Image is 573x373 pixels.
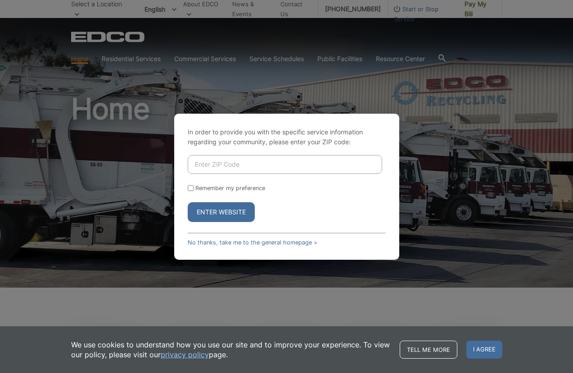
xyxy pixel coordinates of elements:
input: Enter ZIP Code [188,155,382,174]
button: Enter Website [188,202,255,222]
a: privacy policy [161,350,209,360]
p: In order to provide you with the specific service information regarding your community, please en... [188,127,386,147]
label: Remember my preference [195,185,265,191]
a: Tell me more [400,341,457,359]
a: No thanks, take me to the general homepage > [188,239,317,246]
p: We use cookies to understand how you use our site and to improve your experience. To view our pol... [71,340,391,360]
span: I agree [466,341,502,359]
